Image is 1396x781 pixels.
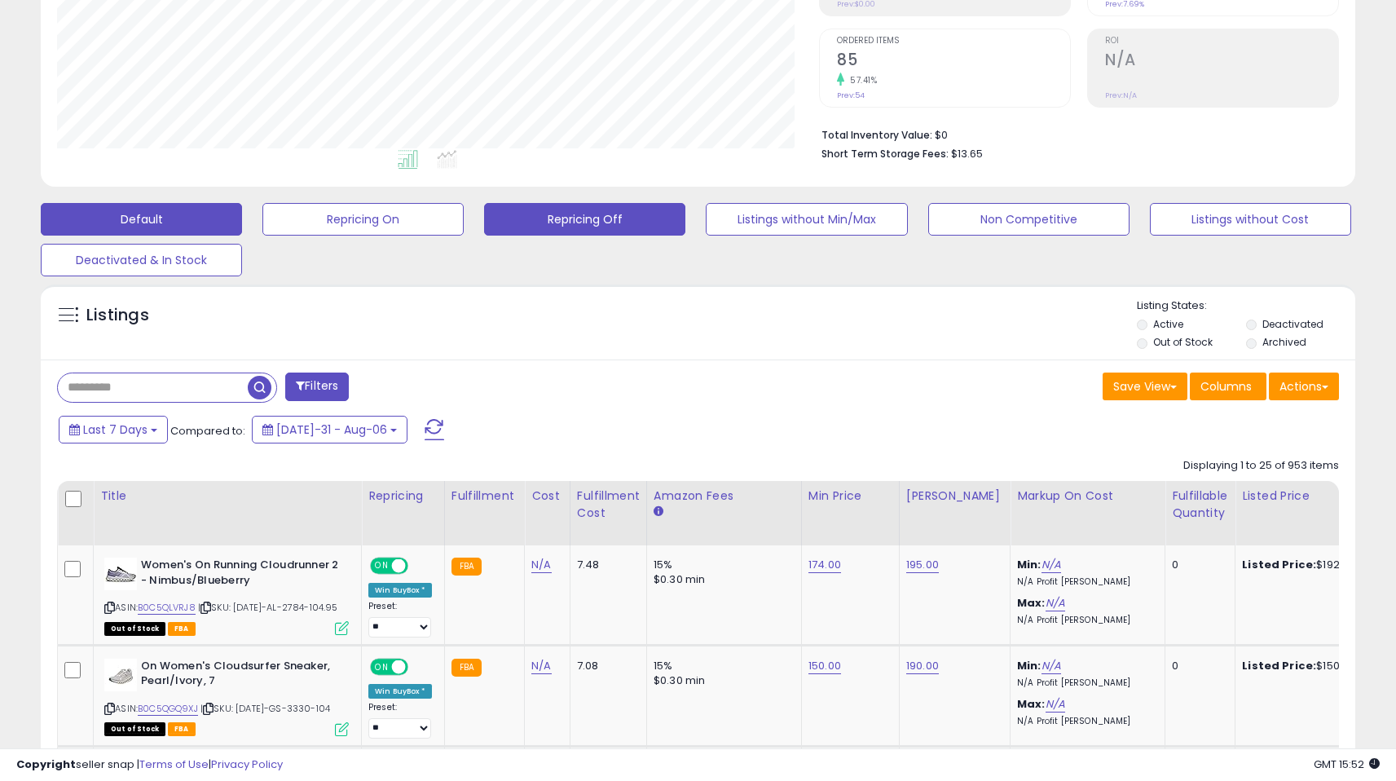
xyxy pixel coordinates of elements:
[168,622,196,636] span: FBA
[200,702,330,715] span: | SKU: [DATE]-GS-3330-104
[1046,696,1065,713] a: N/A
[484,203,685,236] button: Repricing Off
[141,558,339,592] b: Women's On Running Cloudrunner 2 - Nimbus/Blueberry
[821,128,932,142] b: Total Inventory Value:
[1242,557,1316,572] b: Listed Price:
[654,488,795,505] div: Amazon Fees
[1262,317,1323,331] label: Deactivated
[654,558,789,572] div: 15%
[1017,696,1046,712] b: Max:
[906,557,939,573] a: 195.00
[1172,558,1222,572] div: 0
[252,416,407,443] button: [DATE]-31 - Aug-06
[198,601,338,614] span: | SKU: [DATE]-AL-2784-104.95
[577,488,640,522] div: Fulfillment Cost
[531,658,551,674] a: N/A
[104,722,165,736] span: All listings that are currently out of stock and unavailable for purchase on Amazon
[1150,203,1351,236] button: Listings without Cost
[276,421,387,438] span: [DATE]-31 - Aug-06
[285,373,349,401] button: Filters
[1105,51,1338,73] h2: N/A
[1262,335,1306,349] label: Archived
[577,558,634,572] div: 7.48
[406,660,432,673] span: OFF
[104,558,349,633] div: ASIN:
[368,488,438,505] div: Repricing
[1011,481,1165,545] th: The percentage added to the cost of goods (COGS) that forms the calculator for Min & Max prices.
[808,658,841,674] a: 150.00
[1017,557,1041,572] b: Min:
[1200,378,1252,395] span: Columns
[100,488,355,505] div: Title
[1017,595,1046,611] b: Max:
[844,74,877,86] small: 57.41%
[59,416,168,443] button: Last 7 Days
[168,722,196,736] span: FBA
[1103,373,1187,400] button: Save View
[654,659,789,673] div: 15%
[1017,716,1152,727] p: N/A Profit [PERSON_NAME]
[104,659,349,735] div: ASIN:
[1041,557,1061,573] a: N/A
[1046,595,1065,611] a: N/A
[837,51,1070,73] h2: 85
[86,304,149,327] h5: Listings
[1153,335,1213,349] label: Out of Stock
[1314,757,1380,772] span: 2025-08-14 15:52 GMT
[706,203,907,236] button: Listings without Min/Max
[16,757,76,772] strong: Copyright
[406,559,432,573] span: OFF
[1172,659,1222,673] div: 0
[1242,658,1316,673] b: Listed Price:
[1137,298,1355,314] p: Listing States:
[451,488,517,505] div: Fulfillment
[141,659,339,693] b: On Women's Cloudsurfer Sneaker, Pearl/Ivory, 7
[368,702,432,739] div: Preset:
[368,601,432,638] div: Preset:
[837,37,1070,46] span: Ordered Items
[1041,658,1061,674] a: N/A
[211,757,283,772] a: Privacy Policy
[372,660,392,673] span: ON
[654,673,789,688] div: $0.30 min
[368,583,432,598] div: Win BuyBox *
[1183,458,1339,474] div: Displaying 1 to 25 of 953 items
[1190,373,1266,400] button: Columns
[821,147,949,161] b: Short Term Storage Fees:
[577,659,634,673] div: 7.08
[808,488,892,505] div: Min Price
[837,90,865,100] small: Prev: 54
[170,423,245,439] span: Compared to:
[451,558,482,576] small: FBA
[1269,373,1339,400] button: Actions
[654,572,789,587] div: $0.30 min
[1105,90,1137,100] small: Prev: N/A
[1017,677,1152,689] p: N/A Profit [PERSON_NAME]
[906,658,939,674] a: 190.00
[906,488,1003,505] div: [PERSON_NAME]
[951,146,983,161] span: $13.65
[262,203,464,236] button: Repricing On
[372,559,392,573] span: ON
[1017,658,1041,673] b: Min:
[368,684,432,699] div: Win BuyBox *
[531,557,551,573] a: N/A
[104,622,165,636] span: All listings that are currently out of stock and unavailable for purchase on Amazon
[1242,488,1383,505] div: Listed Price
[138,702,198,716] a: B0C5QGQ9XJ
[1017,615,1152,626] p: N/A Profit [PERSON_NAME]
[451,659,482,677] small: FBA
[1242,659,1377,673] div: $150.53
[928,203,1130,236] button: Non Competitive
[83,421,148,438] span: Last 7 Days
[808,557,841,573] a: 174.00
[104,659,137,691] img: 31Lmt4HTpsL._SL40_.jpg
[1153,317,1183,331] label: Active
[41,244,242,276] button: Deactivated & In Stock
[1105,37,1338,46] span: ROI
[654,505,663,519] small: Amazon Fees.
[531,488,563,505] div: Cost
[16,757,283,773] div: seller snap | |
[1172,488,1228,522] div: Fulfillable Quantity
[139,757,209,772] a: Terms of Use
